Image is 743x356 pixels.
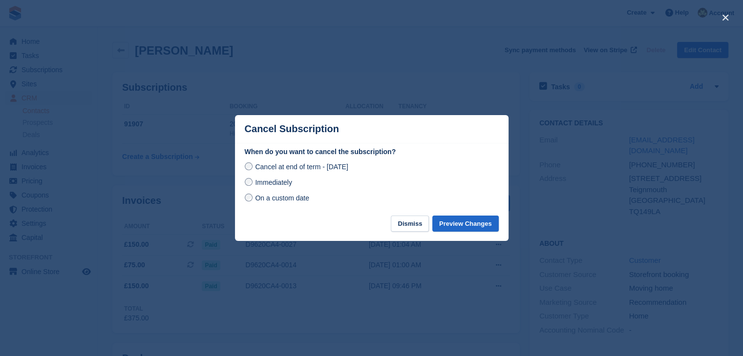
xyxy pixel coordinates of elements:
label: When do you want to cancel the subscription? [245,147,499,157]
button: close [718,10,733,25]
input: On a custom date [245,194,253,201]
input: Immediately [245,178,253,186]
span: Cancel at end of term - [DATE] [255,163,348,171]
span: On a custom date [255,194,309,202]
p: Cancel Subscription [245,123,339,135]
input: Cancel at end of term - [DATE] [245,162,253,170]
button: Dismiss [391,216,429,232]
span: Immediately [255,178,292,186]
button: Preview Changes [432,216,499,232]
